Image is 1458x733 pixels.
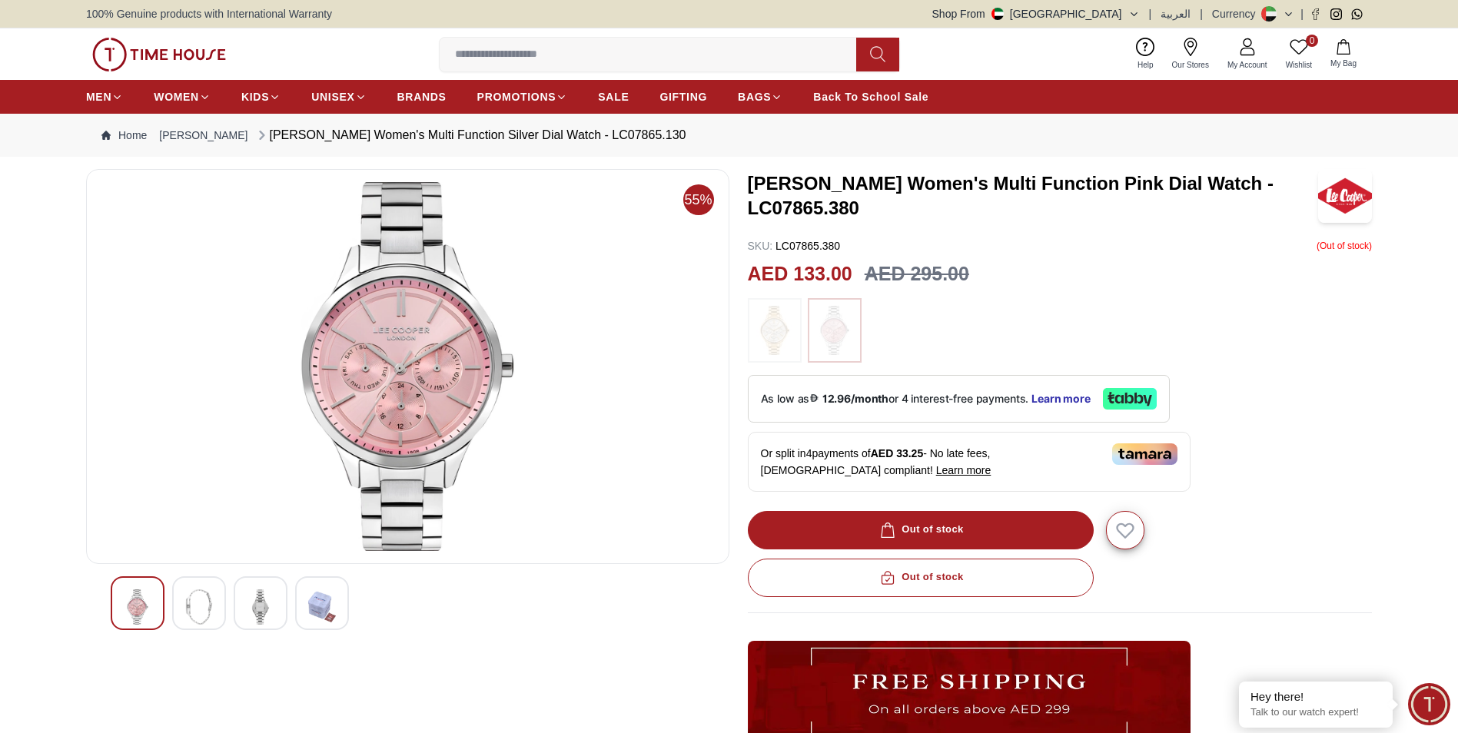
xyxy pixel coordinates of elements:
img: ... [756,306,794,355]
p: Talk to our watch expert! [1250,706,1381,719]
a: Help [1128,35,1163,74]
img: Lee Cooper Women's Multi Function Silver Dial Watch - LC07865.130 [308,589,336,625]
span: SKU : [748,240,773,252]
h2: AED 133.00 [748,260,852,289]
img: ... [815,306,854,355]
div: Hey there! [1250,689,1381,705]
a: Instagram [1330,8,1342,20]
span: Wishlist [1280,59,1318,71]
span: WOMEN [154,89,199,104]
span: AED 33.25 [871,447,923,459]
span: 55% [683,184,714,215]
a: Back To School Sale [813,83,928,111]
a: BAGS [738,83,782,111]
a: Our Stores [1163,35,1218,74]
img: Lee Cooper Women's Multi Function Silver Dial Watch - LC07865.130 [124,589,151,625]
button: My Bag [1321,36,1366,72]
a: Whatsapp [1351,8,1363,20]
a: MEN [86,83,123,111]
a: BRANDS [397,83,447,111]
h3: [PERSON_NAME] Women's Multi Function Pink Dial Watch - LC07865.380 [748,171,1319,221]
a: Facebook [1310,8,1321,20]
span: Help [1131,59,1160,71]
a: GIFTING [659,83,707,111]
a: Home [101,128,147,143]
img: Tamara [1112,443,1177,465]
a: UNISEX [311,83,366,111]
h3: AED 295.00 [865,260,969,289]
img: ... [92,38,226,71]
span: | [1200,6,1203,22]
img: Lee Cooper Women's Multi Function Silver Dial Watch - LC07865.130 [185,589,213,625]
a: WOMEN [154,83,211,111]
span: GIFTING [659,89,707,104]
span: KIDS [241,89,269,104]
div: Chat Widget [1408,683,1450,725]
a: 0Wishlist [1277,35,1321,74]
a: PROMOTIONS [477,83,568,111]
span: | [1149,6,1152,22]
a: [PERSON_NAME] [159,128,247,143]
span: Our Stores [1166,59,1215,71]
span: My Bag [1324,58,1363,69]
span: SALE [598,89,629,104]
span: UNISEX [311,89,354,104]
span: | [1300,6,1304,22]
a: SALE [598,83,629,111]
button: العربية [1161,6,1191,22]
span: Back To School Sale [813,89,928,104]
button: Shop From[GEOGRAPHIC_DATA] [932,6,1140,22]
img: Lee Cooper Women's Multi Function Pink Dial Watch - LC07865.380 [1318,169,1372,223]
span: My Account [1221,59,1274,71]
span: PROMOTIONS [477,89,556,104]
span: BAGS [738,89,771,104]
p: ( Out of stock ) [1317,238,1372,254]
img: Lee Cooper Women's Multi Function Silver Dial Watch - LC07865.130 [247,589,274,625]
a: KIDS [241,83,281,111]
p: LC07865.380 [748,238,841,254]
div: Currency [1212,6,1262,22]
span: Learn more [936,464,991,476]
span: 100% Genuine products with International Warranty [86,6,332,22]
span: MEN [86,89,111,104]
img: Lee Cooper Women's Multi Function Silver Dial Watch - LC07865.130 [99,182,716,551]
nav: Breadcrumb [86,114,1372,157]
div: Or split in 4 payments of - No late fees, [DEMOGRAPHIC_DATA] compliant! [748,432,1191,492]
div: [PERSON_NAME] Women's Multi Function Silver Dial Watch - LC07865.130 [254,126,686,144]
span: BRANDS [397,89,447,104]
span: 0 [1306,35,1318,47]
img: United Arab Emirates [991,8,1004,20]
